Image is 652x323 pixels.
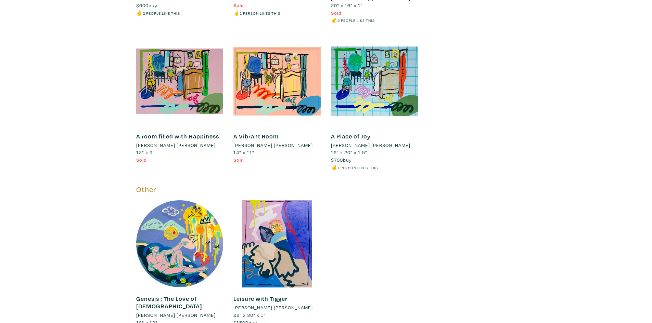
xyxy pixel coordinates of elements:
[331,2,363,9] span: 20" x 16" x 1"
[233,132,279,140] a: A Vibrant Room
[143,11,180,16] small: 2 people like this
[136,132,219,140] a: A room filled with Happiness
[136,157,147,163] span: Sold
[240,11,280,16] small: 1 person likes this
[331,142,418,149] a: [PERSON_NAME] [PERSON_NAME]
[331,142,410,149] li: [PERSON_NAME] [PERSON_NAME]
[136,142,216,149] li: [PERSON_NAME] [PERSON_NAME]
[233,304,313,311] li: [PERSON_NAME] [PERSON_NAME]
[136,2,149,9] span: $600
[233,157,244,163] span: Sold
[331,157,343,163] span: $700
[136,9,223,17] li: ✌️
[233,312,266,318] span: 22" x 30" x 1"
[331,149,367,156] span: 16" x 20" x 1.5"
[331,164,418,171] li: ☝️
[136,185,419,194] h5: Other
[331,132,371,140] a: A Place of Joy
[233,304,321,311] a: [PERSON_NAME] [PERSON_NAME]
[233,2,244,9] span: Sold
[337,18,375,23] small: 2 people like this
[233,9,321,17] li: ☝️
[331,157,352,163] span: buy
[233,295,287,302] a: Leisure with Tigger
[337,165,378,170] small: 1 person likes this
[331,16,418,24] li: ✌️
[136,2,157,9] span: buy
[136,149,155,156] span: 12" x 9"
[136,142,223,149] a: [PERSON_NAME] [PERSON_NAME]
[136,311,216,319] li: [PERSON_NAME] [PERSON_NAME]
[233,142,313,149] li: [PERSON_NAME] [PERSON_NAME]
[331,10,342,16] span: Sold
[233,142,321,149] a: [PERSON_NAME] [PERSON_NAME]
[233,149,254,156] span: 14" x 11"
[136,295,202,310] a: Genesis : The Love of [DEMOGRAPHIC_DATA]
[136,311,223,319] a: [PERSON_NAME] [PERSON_NAME]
